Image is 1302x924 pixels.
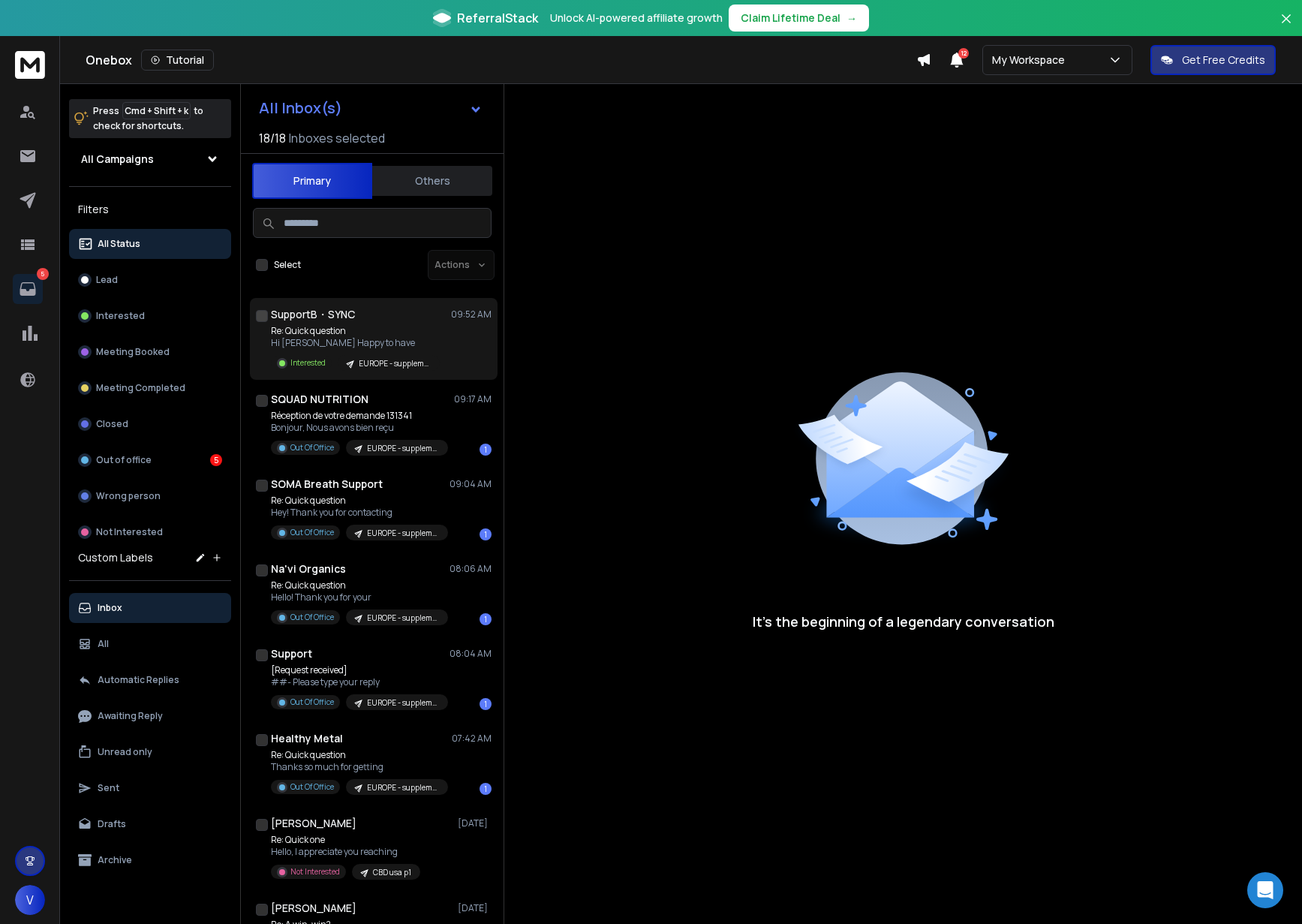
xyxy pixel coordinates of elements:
button: V [15,885,45,915]
button: All [69,629,231,659]
p: 09:52 AM [451,309,492,321]
p: It’s the beginning of a legendary conversation [753,611,1054,632]
h3: Custom Labels [78,550,153,565]
p: Re: Quick question [271,325,440,337]
span: 18 / 18 [259,129,286,147]
p: Bonjour, Nous avons bien reçu [271,422,448,434]
h1: Na'vi Organics [271,561,346,576]
p: EUROPE - supplements ecommerce [359,358,431,369]
p: Thanks so much for getting [271,761,448,773]
span: → [846,11,857,26]
button: Awaiting Reply [69,701,231,731]
p: 07:42 AM [452,733,492,745]
h1: All Campaigns [81,152,154,167]
p: 5 [37,268,49,280]
p: Get Free Credits [1182,53,1265,68]
p: Réception de votre demande 131341 [271,410,448,422]
button: Meeting Completed [69,373,231,403]
p: Awaiting Reply [98,710,163,722]
h1: Support [271,646,312,661]
button: Drafts [69,809,231,839]
div: 1 [480,698,492,710]
p: EUROPE - supplements ecommerce [367,528,439,539]
label: Select [274,259,301,271]
p: CBD usa p1 [373,867,411,878]
p: Out of office [96,454,152,466]
div: 5 [210,454,222,466]
p: Inbox [98,602,122,614]
p: EUROPE - supplements ecommerce [367,612,439,624]
div: 1 [480,444,492,456]
p: Hello! Thank you for your [271,591,448,603]
span: Cmd + Shift + k [122,102,191,119]
div: 1 [480,783,492,795]
button: All Status [69,229,231,259]
button: Primary [252,163,372,199]
p: All Status [98,238,140,250]
button: Meeting Booked [69,337,231,367]
button: Archive [69,845,231,875]
p: EUROPE - supplements ecommerce [367,697,439,709]
p: Not Interested [96,526,163,538]
p: Automatic Replies [98,674,179,686]
p: Re: Quick question [271,579,448,591]
p: 09:04 AM [450,478,492,490]
p: Out Of Office [290,612,334,623]
p: Hi [PERSON_NAME] Happy to have [271,337,440,349]
p: Hello, I appreciate you reaching [271,846,420,858]
p: [DATE] [458,902,492,914]
p: Re: Quick question [271,495,448,507]
p: Interested [96,310,145,322]
button: Tutorial [141,50,214,71]
div: Open Intercom Messenger [1247,872,1283,908]
p: Re: Quick question [271,749,448,761]
button: Out of office5 [69,445,231,475]
p: Out Of Office [290,781,334,793]
p: 08:06 AM [450,563,492,575]
button: Wrong person [69,481,231,511]
p: Out Of Office [290,442,334,453]
button: All Campaigns [69,144,231,174]
p: All [98,638,109,650]
button: Lead [69,265,231,295]
div: 1 [480,528,492,540]
p: Meeting Booked [96,346,170,358]
p: Not Interested [290,866,340,877]
button: Unread only [69,737,231,767]
button: Interested [69,301,231,331]
p: Hey! Thank you for contacting [271,507,448,519]
p: Press to check for shortcuts. [93,104,203,134]
p: Drafts [98,818,126,830]
p: Unlock AI-powered affiliate growth [550,11,723,26]
p: EUROPE - supplements ecommerce [367,443,439,454]
button: Claim Lifetime Deal→ [729,5,869,32]
p: Closed [96,418,128,430]
button: Close banner [1276,9,1296,45]
button: Automatic Replies [69,665,231,695]
h1: SOMA Breath Support [271,477,383,492]
p: Wrong person [96,490,161,502]
h3: Filters [69,199,231,220]
button: Inbox [69,593,231,623]
p: Out Of Office [290,697,334,708]
h3: Inboxes selected [289,129,385,147]
p: ##- Please type your reply [271,676,448,688]
h1: SQUAD NUTRITION [271,392,368,407]
p: Meeting Completed [96,382,185,394]
p: Re: Quick one [271,834,420,846]
button: Sent [69,773,231,803]
button: Get Free Credits [1150,45,1276,75]
p: Out Of Office [290,527,334,538]
span: ReferralStack [457,9,538,27]
a: 5 [13,274,43,304]
p: [Request received] [271,664,448,676]
p: Unread only [98,746,152,758]
p: 08:04 AM [450,648,492,660]
p: Lead [96,274,118,286]
div: 1 [480,613,492,625]
h1: Healthy Metal [271,731,343,746]
p: Interested [290,357,326,369]
div: Onebox [86,50,916,71]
